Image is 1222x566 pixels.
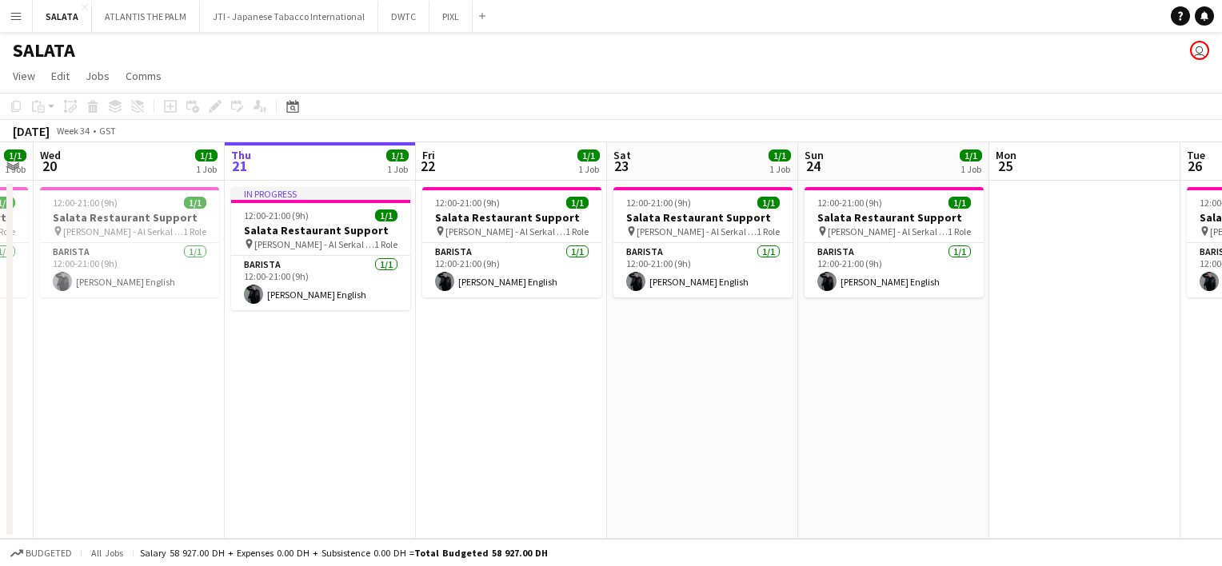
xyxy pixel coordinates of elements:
[6,66,42,86] a: View
[1190,41,1209,60] app-user-avatar: Kerem Sungur
[33,1,92,32] button: SALATA
[51,69,70,83] span: Edit
[119,66,168,86] a: Comms
[88,547,126,559] span: All jobs
[99,125,116,137] div: GST
[86,69,110,83] span: Jobs
[200,1,378,32] button: JTI - Japanese Tabacco International
[13,123,50,139] div: [DATE]
[45,66,76,86] a: Edit
[53,125,93,137] span: Week 34
[429,1,473,32] button: PIXL
[126,69,162,83] span: Comms
[13,69,35,83] span: View
[26,548,72,559] span: Budgeted
[13,38,75,62] h1: SALATA
[8,544,74,562] button: Budgeted
[140,547,548,559] div: Salary 58 927.00 DH + Expenses 0.00 DH + Subsistence 0.00 DH =
[92,1,200,32] button: ATLANTIS THE PALM
[414,547,548,559] span: Total Budgeted 58 927.00 DH
[378,1,429,32] button: DWTC
[79,66,116,86] a: Jobs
